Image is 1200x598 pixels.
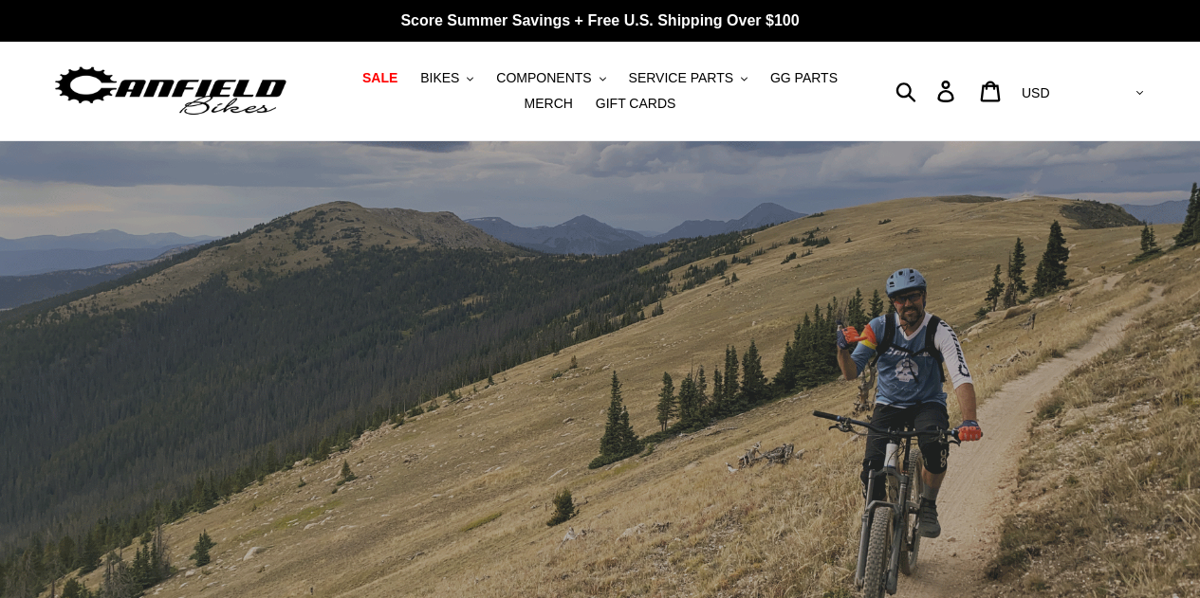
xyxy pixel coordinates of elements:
span: GIFT CARDS [596,96,676,112]
img: Canfield Bikes [52,62,289,121]
span: MERCH [525,96,573,112]
button: BIKES [411,65,483,91]
a: GG PARTS [761,65,847,91]
button: COMPONENTS [487,65,615,91]
a: MERCH [515,91,582,117]
span: SERVICE PARTS [629,70,733,86]
span: SALE [362,70,397,86]
span: GG PARTS [770,70,838,86]
span: COMPONENTS [496,70,591,86]
a: GIFT CARDS [586,91,686,117]
button: SERVICE PARTS [619,65,757,91]
span: BIKES [420,70,459,86]
a: SALE [353,65,407,91]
